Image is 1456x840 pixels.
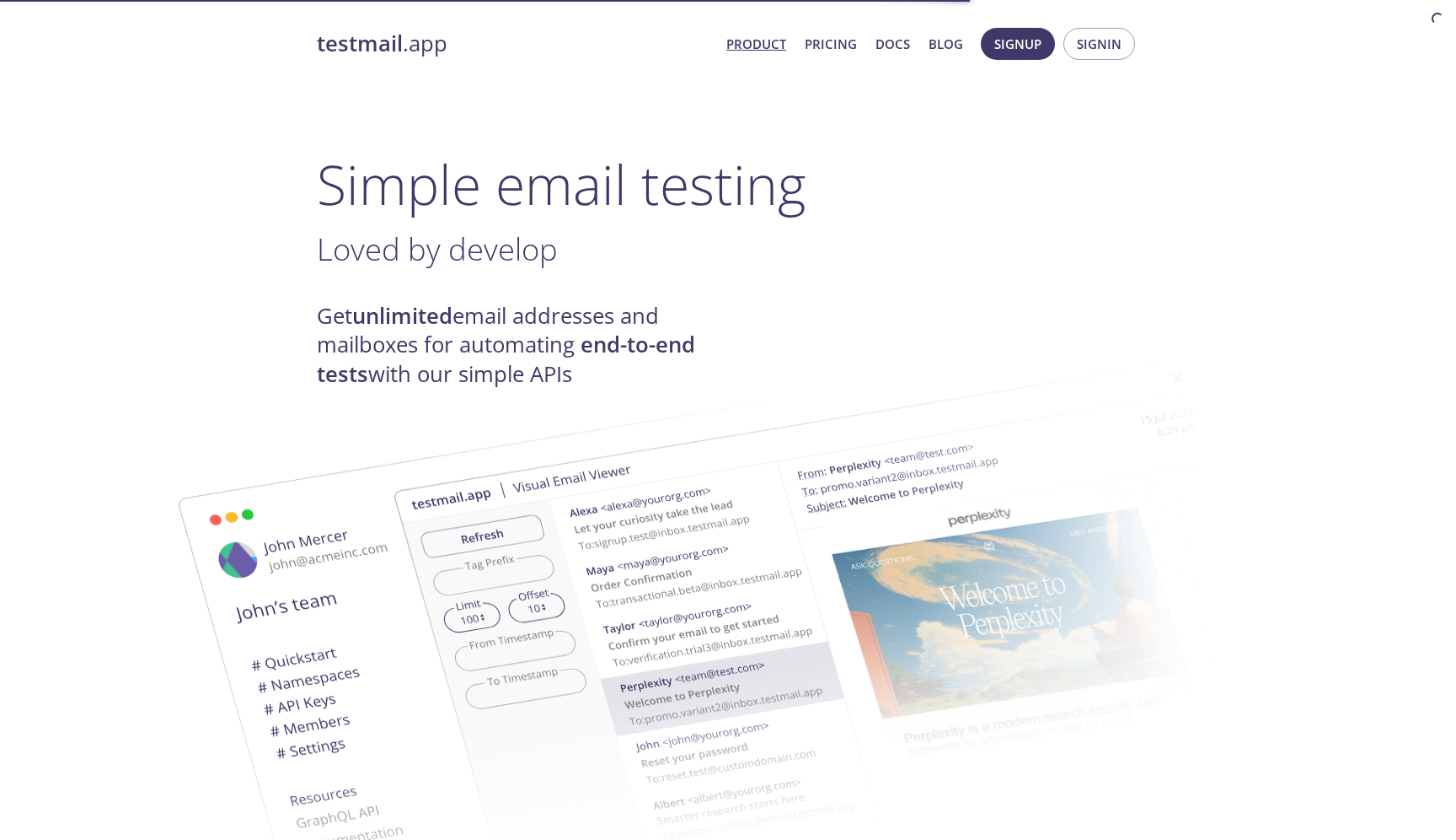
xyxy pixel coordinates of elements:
strong: testmail [317,29,403,58]
a: testmail.app [317,30,713,58]
h4: Get email addresses and mailboxes for automating with our simple APIs [317,302,728,389]
a: Docs [875,33,910,55]
strong: end-to-end tests [317,330,695,388]
strong: unlimited [352,301,452,331]
a: Blog [929,33,963,55]
a: Product [726,33,786,55]
button: Signup [981,28,1055,60]
span: Signin [1077,33,1121,55]
span: Signup [994,33,1041,55]
span: Loved by develop [317,228,558,270]
a: Pricing [805,33,857,55]
button: Signin [1063,28,1135,60]
h1: Simple email testing [317,152,1139,217]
